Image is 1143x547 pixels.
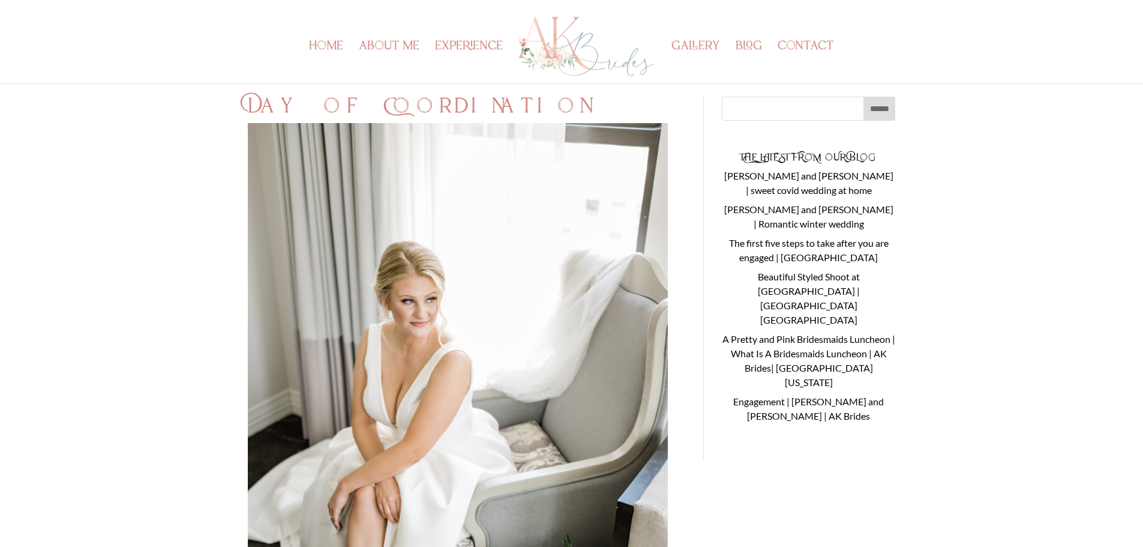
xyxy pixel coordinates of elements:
[722,333,895,388] a: A Pretty and Pink Bridesmaids Luncheon | What Is A Bridesmaids Luncheon | AK Brides| [GEOGRAPHIC_...
[778,42,834,83] a: contact
[359,42,419,83] a: about me
[724,170,893,196] a: [PERSON_NAME] and [PERSON_NAME] | sweet covid wedding at home
[733,396,884,422] a: Engagement | [PERSON_NAME] and [PERSON_NAME] | AK Brides
[736,42,762,83] a: blog
[722,153,895,169] h4: The Latest from Our Blog
[309,42,343,83] a: home
[729,237,889,263] a: The first five steps to take after you are engaged | [GEOGRAPHIC_DATA]
[724,204,893,229] a: [PERSON_NAME] and [PERSON_NAME] | Romantic winter wedding
[248,97,668,123] h2: Day of Coordination
[435,42,503,83] a: experience
[516,13,656,80] img: Los Angeles Wedding Planner - AK Brides
[671,42,720,83] a: gallery
[758,271,860,325] a: Beautiful Styled Shoot at [GEOGRAPHIC_DATA] | [GEOGRAPHIC_DATA] [GEOGRAPHIC_DATA]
